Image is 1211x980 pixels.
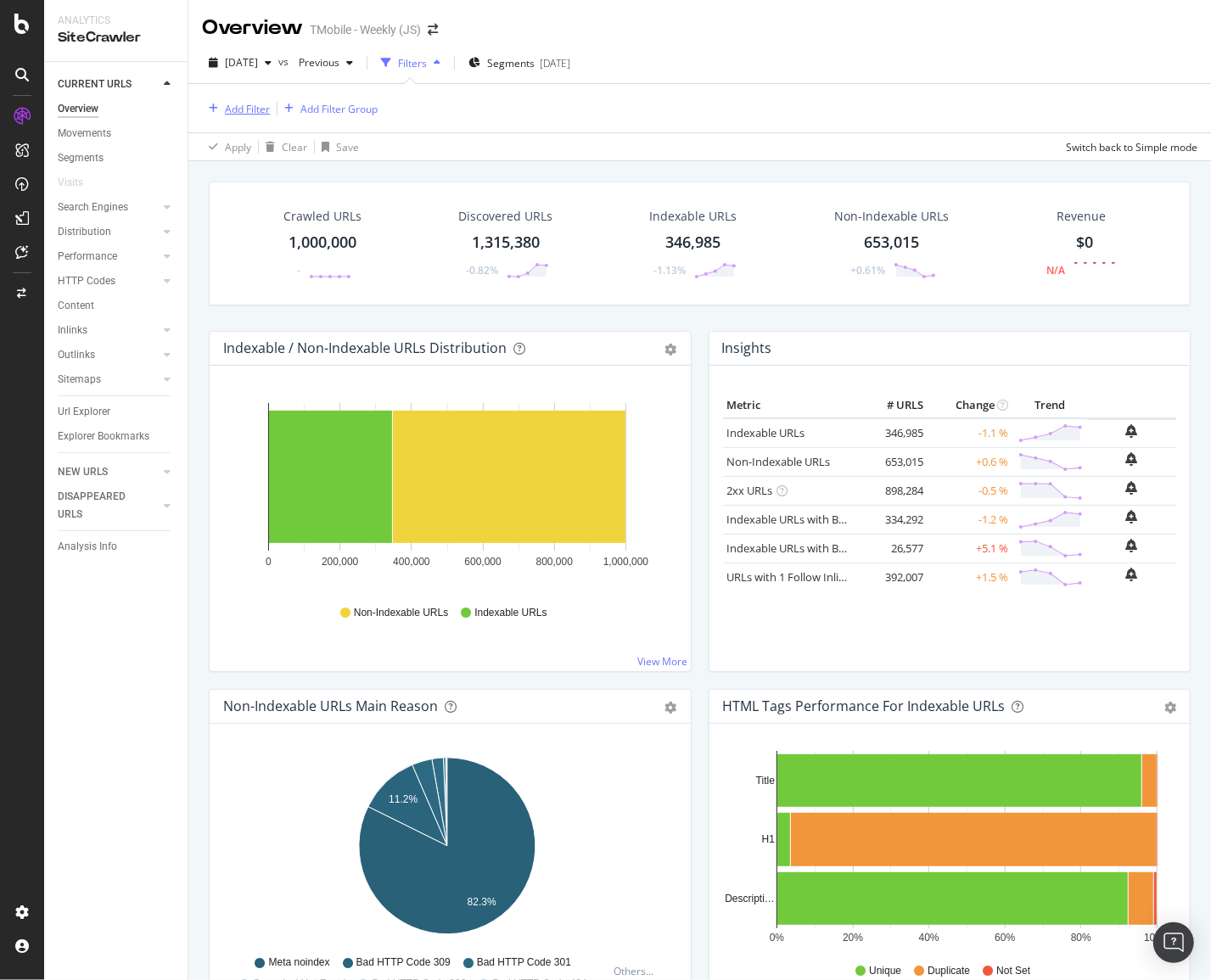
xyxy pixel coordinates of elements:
[464,556,502,568] text: 600,000
[58,371,101,389] div: Sitemaps
[283,208,362,225] div: Crawled URLs
[860,393,928,418] th: # URLS
[727,454,831,469] a: Non-Indexable URLs
[58,174,83,192] div: Visits
[202,133,251,160] button: Apply
[259,133,307,160] button: Clear
[58,248,117,266] div: Performance
[310,21,421,38] div: TMobile - Weekly (JS)
[723,751,1171,948] svg: A chart.
[58,199,128,216] div: Search Engines
[269,955,330,970] span: Meta noindex
[58,538,176,556] a: Analysis Info
[1126,539,1138,552] div: bell-plus
[769,932,784,944] text: 0%
[58,488,143,524] div: DISAPPEARED URLS
[58,371,159,389] a: Sitemaps
[58,76,159,93] a: CURRENT URLS
[638,654,688,669] a: View More
[354,606,448,620] span: Non-Indexable URLs
[202,49,278,76] button: [DATE]
[58,538,117,556] div: Analysis Info
[58,248,159,266] a: Performance
[58,463,108,481] div: NEW URLS
[918,932,939,944] text: 40%
[374,49,447,76] button: Filters
[58,297,176,315] a: Content
[1144,932,1170,944] text: 100%
[653,263,686,277] div: -1.13%
[58,125,111,143] div: Movements
[860,563,928,591] td: 392,007
[58,403,176,421] a: Url Explorer
[727,540,912,556] a: Indexable URLs with Bad Description
[58,28,174,48] div: SiteCrawler
[860,418,928,448] td: 346,985
[723,697,1006,714] div: HTML Tags Performance for Indexable URLs
[761,834,775,846] text: H1
[727,483,773,498] a: 2xx URLs
[477,955,571,970] span: Bad HTTP Code 301
[58,488,159,524] a: DISAPPEARED URLS
[58,174,100,192] a: Visits
[202,14,303,42] div: Overview
[1164,702,1176,714] div: gear
[389,793,418,805] text: 11.2%
[225,102,270,116] div: Add Filter
[1046,263,1065,277] div: N/A
[58,14,174,28] div: Analytics
[289,232,356,254] div: 1,000,000
[58,223,159,241] a: Distribution
[428,24,438,36] div: arrow-right-arrow-left
[860,534,928,563] td: 26,577
[58,272,115,290] div: HTTP Codes
[755,775,775,787] text: Title
[487,56,535,70] span: Segments
[58,403,110,421] div: Url Explorer
[722,337,772,360] h4: Insights
[727,425,805,440] a: Indexable URLs
[58,199,159,216] a: Search Engines
[1059,133,1197,160] button: Switch back to Simple mode
[1126,568,1138,581] div: bell-plus
[650,208,737,225] div: Indexable URLs
[225,55,258,70] span: 2025 Sep. 26th
[536,556,574,568] text: 800,000
[58,149,104,167] div: Segments
[462,49,577,76] button: Segments[DATE]
[1153,922,1194,963] div: Open Intercom Messenger
[58,346,159,364] a: Outlinks
[864,232,919,254] div: 653,015
[995,932,1015,944] text: 60%
[665,344,677,356] div: gear
[1012,393,1087,418] th: Trend
[278,54,292,69] span: vs
[223,697,438,714] div: Non-Indexable URLs Main Reason
[723,393,860,418] th: Metric
[202,98,270,119] button: Add Filter
[223,751,671,948] svg: A chart.
[223,393,671,590] svg: A chart.
[315,133,359,160] button: Save
[58,223,111,241] div: Distribution
[300,102,378,116] div: Add Filter Group
[540,56,570,70] div: [DATE]
[58,297,94,315] div: Content
[603,556,649,568] text: 1,000,000
[266,556,272,568] text: 0
[928,964,970,978] span: Duplicate
[356,955,451,970] span: Bad HTTP Code 309
[928,476,1012,505] td: -0.5 %
[393,556,430,568] text: 400,000
[282,140,307,154] div: Clear
[336,140,359,154] div: Save
[292,55,339,70] span: Previous
[58,100,176,118] a: Overview
[322,556,359,568] text: 200,000
[1066,140,1197,154] div: Switch back to Simple mode
[928,534,1012,563] td: +5.1 %
[1126,481,1138,495] div: bell-plus
[860,447,928,476] td: 653,015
